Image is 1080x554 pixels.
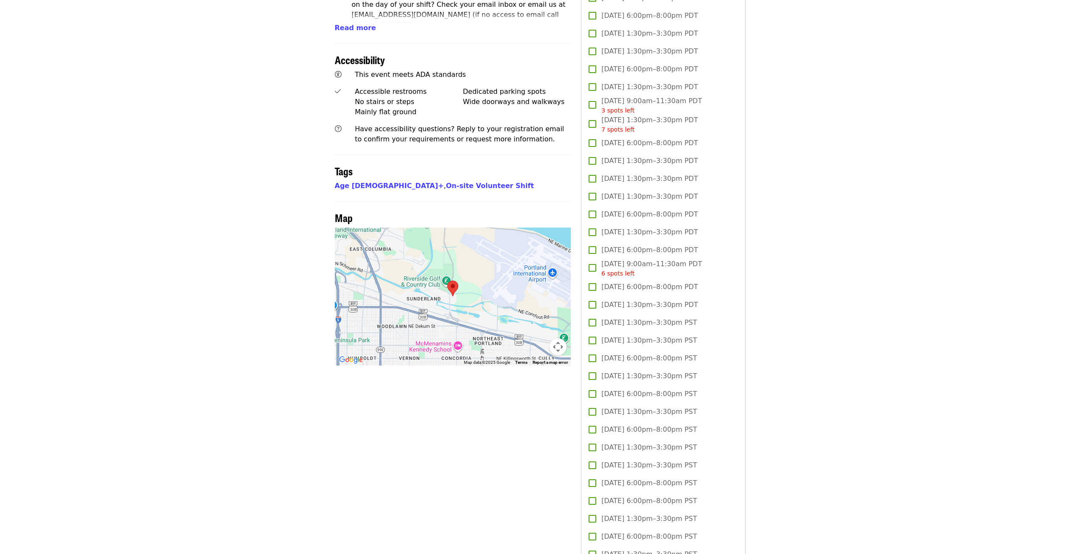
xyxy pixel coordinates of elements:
[550,338,567,355] button: Map camera controls
[335,163,353,178] span: Tags
[601,335,697,346] span: [DATE] 1:30pm–3:30pm PST
[601,11,698,21] span: [DATE] 6:00pm–8:00pm PDT
[601,115,698,134] span: [DATE] 1:30pm–3:30pm PDT
[601,191,698,202] span: [DATE] 1:30pm–3:30pm PDT
[335,52,385,67] span: Accessibility
[601,46,698,56] span: [DATE] 1:30pm–3:30pm PDT
[335,210,353,225] span: Map
[335,23,376,33] button: Read more
[601,442,697,453] span: [DATE] 1:30pm–3:30pm PST
[601,227,698,237] span: [DATE] 1:30pm–3:30pm PDT
[335,24,376,32] span: Read more
[601,96,702,115] span: [DATE] 9:00am–11:30am PDT
[601,300,698,310] span: [DATE] 1:30pm–3:30pm PDT
[446,182,534,190] a: On-site Volunteer Shift
[601,270,634,277] span: 6 spots left
[601,407,697,417] span: [DATE] 1:30pm–3:30pm PST
[601,126,634,133] span: 7 spots left
[355,97,463,107] div: No stairs or steps
[601,353,697,363] span: [DATE] 6:00pm–8:00pm PST
[601,174,698,184] span: [DATE] 1:30pm–3:30pm PDT
[355,87,463,97] div: Accessible restrooms
[533,360,568,365] a: Report a map error
[601,28,698,39] span: [DATE] 1:30pm–3:30pm PDT
[337,354,365,366] img: Google
[601,425,697,435] span: [DATE] 6:00pm–8:00pm PST
[463,97,571,107] div: Wide doorways and walkways
[601,460,697,470] span: [DATE] 1:30pm–3:30pm PST
[601,318,697,328] span: [DATE] 1:30pm–3:30pm PST
[601,209,698,219] span: [DATE] 6:00pm–8:00pm PDT
[601,389,697,399] span: [DATE] 6:00pm–8:00pm PST
[335,125,342,133] i: question-circle icon
[515,360,527,365] a: Terms (opens in new tab)
[464,360,510,365] span: Map data ©2025 Google
[463,87,571,97] div: Dedicated parking spots
[337,354,365,366] a: Open this area in Google Maps (opens a new window)
[335,70,342,79] i: universal-access icon
[601,245,698,255] span: [DATE] 6:00pm–8:00pm PDT
[601,138,698,148] span: [DATE] 6:00pm–8:00pm PDT
[601,64,698,74] span: [DATE] 6:00pm–8:00pm PDT
[355,125,564,143] span: Have accessibility questions? Reply to your registration email to confirm your requirements or re...
[355,70,466,79] span: This event meets ADA standards
[601,107,634,114] span: 3 spots left
[601,532,697,542] span: [DATE] 6:00pm–8:00pm PST
[601,478,697,488] span: [DATE] 6:00pm–8:00pm PST
[335,182,444,190] a: Age [DEMOGRAPHIC_DATA]+
[601,496,697,506] span: [DATE] 6:00pm–8:00pm PST
[601,371,697,381] span: [DATE] 1:30pm–3:30pm PST
[355,107,463,117] div: Mainly flat ground
[335,87,341,96] i: check icon
[601,514,697,524] span: [DATE] 1:30pm–3:30pm PST
[335,182,446,190] span: ,
[601,282,698,292] span: [DATE] 6:00pm–8:00pm PDT
[601,82,698,92] span: [DATE] 1:30pm–3:30pm PDT
[601,259,702,278] span: [DATE] 9:00am–11:30am PDT
[601,156,698,166] span: [DATE] 1:30pm–3:30pm PDT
